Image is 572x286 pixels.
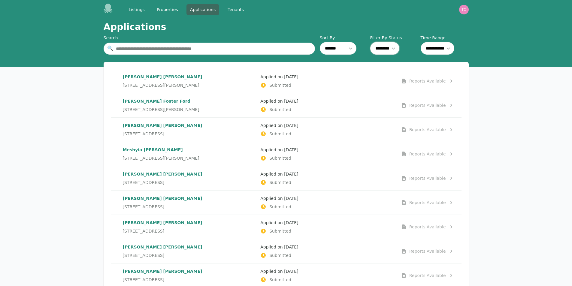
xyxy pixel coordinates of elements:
[123,74,256,80] p: [PERSON_NAME] [PERSON_NAME]
[260,82,393,88] p: Submitted
[409,175,446,181] div: Reports Available
[111,239,462,263] a: [PERSON_NAME] [PERSON_NAME][STREET_ADDRESS]Applied on [DATE]SubmittedReports Available
[260,147,393,153] p: Applied on
[260,244,393,250] p: Applied on
[111,166,462,190] a: [PERSON_NAME] [PERSON_NAME][STREET_ADDRESS]Applied on [DATE]SubmittedReports Available
[284,123,298,128] time: [DATE]
[123,268,256,274] p: [PERSON_NAME] [PERSON_NAME]
[409,151,446,157] div: Reports Available
[409,272,446,278] div: Reports Available
[260,220,393,226] p: Applied on
[123,98,256,104] p: [PERSON_NAME] Foster Ford
[260,171,393,177] p: Applied on
[409,200,446,206] div: Reports Available
[123,122,256,128] p: [PERSON_NAME] [PERSON_NAME]
[111,191,462,215] a: [PERSON_NAME] [PERSON_NAME][STREET_ADDRESS]Applied on [DATE]SubmittedReports Available
[260,268,393,274] p: Applied on
[284,196,298,201] time: [DATE]
[260,179,393,185] p: Submitted
[260,228,393,234] p: Submitted
[284,269,298,274] time: [DATE]
[123,252,165,258] span: [STREET_ADDRESS]
[284,172,298,176] time: [DATE]
[125,4,148,15] a: Listings
[260,131,393,137] p: Submitted
[123,228,165,234] span: [STREET_ADDRESS]
[123,171,256,177] p: [PERSON_NAME] [PERSON_NAME]
[409,127,446,133] div: Reports Available
[320,35,368,41] label: Sort By
[260,277,393,283] p: Submitted
[111,142,462,166] a: Meshyia [PERSON_NAME][STREET_ADDRESS][PERSON_NAME]Applied on [DATE]SubmittedReports Available
[370,35,418,41] label: Filter By Status
[284,220,298,225] time: [DATE]
[409,102,446,108] div: Reports Available
[284,147,298,152] time: [DATE]
[104,35,315,41] div: Search
[123,131,165,137] span: [STREET_ADDRESS]
[421,35,469,41] label: Time Range
[260,195,393,201] p: Applied on
[409,248,446,254] div: Reports Available
[123,82,199,88] span: [STREET_ADDRESS][PERSON_NAME]
[111,69,462,93] a: [PERSON_NAME] [PERSON_NAME][STREET_ADDRESS][PERSON_NAME]Applied on [DATE]SubmittedReports Available
[123,204,165,210] span: [STREET_ADDRESS]
[123,195,256,201] p: [PERSON_NAME] [PERSON_NAME]
[284,99,298,104] time: [DATE]
[123,179,165,185] span: [STREET_ADDRESS]
[224,4,247,15] a: Tenants
[123,107,199,113] span: [STREET_ADDRESS][PERSON_NAME]
[111,215,462,239] a: [PERSON_NAME] [PERSON_NAME][STREET_ADDRESS]Applied on [DATE]SubmittedReports Available
[409,224,446,230] div: Reports Available
[260,107,393,113] p: Submitted
[111,93,462,117] a: [PERSON_NAME] Foster Ford[STREET_ADDRESS][PERSON_NAME]Applied on [DATE]SubmittedReports Available
[123,147,256,153] p: Meshyia [PERSON_NAME]
[409,78,446,84] div: Reports Available
[123,277,165,283] span: [STREET_ADDRESS]
[186,4,219,15] a: Applications
[123,220,256,226] p: [PERSON_NAME] [PERSON_NAME]
[123,244,256,250] p: [PERSON_NAME] [PERSON_NAME]
[104,22,166,32] h1: Applications
[260,252,393,258] p: Submitted
[260,155,393,161] p: Submitted
[260,74,393,80] p: Applied on
[284,74,298,79] time: [DATE]
[260,122,393,128] p: Applied on
[284,245,298,249] time: [DATE]
[123,155,199,161] span: [STREET_ADDRESS][PERSON_NAME]
[260,98,393,104] p: Applied on
[111,118,462,142] a: [PERSON_NAME] [PERSON_NAME][STREET_ADDRESS]Applied on [DATE]SubmittedReports Available
[153,4,182,15] a: Properties
[260,204,393,210] p: Submitted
